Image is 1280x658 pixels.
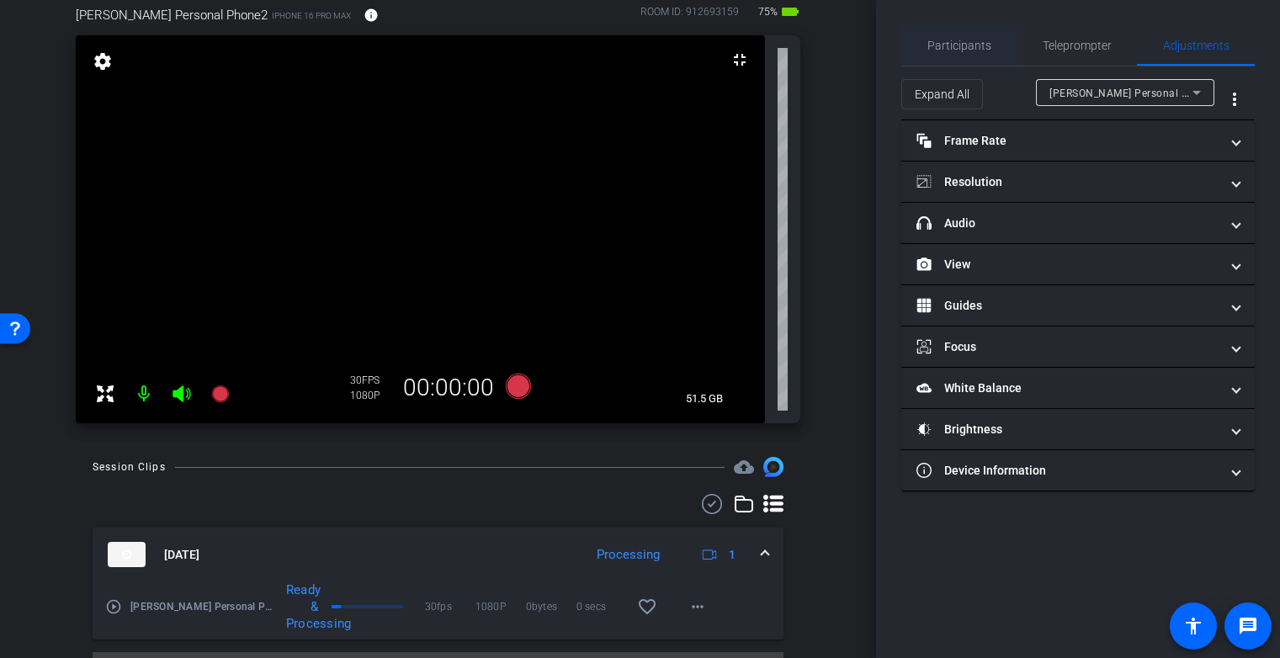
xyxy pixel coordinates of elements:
mat-panel-title: Frame Rate [916,132,1219,150]
span: 1080P [475,598,526,615]
mat-expansion-panel-header: Brightness [901,409,1255,449]
span: Adjustments [1163,40,1230,51]
span: [PERSON_NAME] Personal Phone2-Test Take 1-2025-09-03-11-57-14-879-0 [130,598,279,615]
mat-icon: message [1238,616,1258,636]
mat-expansion-panel-header: Resolution [901,162,1255,202]
span: Expand All [915,78,969,110]
mat-icon: settings [91,51,114,72]
span: Teleprompter [1043,40,1112,51]
span: iPhone 16 Pro Max [272,9,351,22]
mat-panel-title: Audio [916,215,1219,232]
div: Ready & Processing [278,581,327,632]
mat-expansion-panel-header: Device Information [901,450,1255,491]
span: 30fps [425,598,475,615]
span: FPS [362,374,380,386]
mat-icon: accessibility [1183,616,1203,636]
mat-expansion-panel-header: Audio [901,203,1255,243]
span: [PERSON_NAME] Personal Phone2 [76,6,268,24]
span: [PERSON_NAME] Personal Phone2 [1049,86,1219,99]
mat-expansion-panel-header: Focus [901,326,1255,367]
div: 00:00:00 [392,374,505,402]
span: 0 secs [576,598,627,615]
div: thumb-nail[DATE]Processing1 [93,581,783,639]
button: More Options for Adjustments Panel [1214,79,1255,119]
div: 30 [350,374,392,387]
span: [DATE] [164,546,199,564]
mat-icon: favorite_border [637,597,657,617]
span: 0bytes [526,598,576,615]
div: 1080P [350,389,392,402]
mat-expansion-panel-header: White Balance [901,368,1255,408]
img: Session clips [763,457,783,477]
img: thumb-nail [108,542,146,567]
mat-icon: more_horiz [688,597,708,617]
mat-icon: play_circle_outline [105,598,122,615]
div: Session Clips [93,459,166,475]
mat-panel-title: View [916,256,1219,273]
mat-icon: cloud_upload [734,457,754,477]
mat-panel-title: Resolution [916,173,1219,191]
mat-panel-title: White Balance [916,379,1219,397]
span: Destinations for your clips [734,457,754,477]
mat-icon: battery_std [780,2,800,22]
span: Participants [927,40,991,51]
mat-panel-title: Guides [916,297,1219,315]
button: Expand All [901,79,983,109]
div: ROOM ID: 912693159 [640,4,739,29]
span: 1 [729,546,736,564]
mat-expansion-panel-header: thumb-nail[DATE]Processing1 [93,528,783,581]
mat-panel-title: Brightness [916,421,1219,438]
div: Processing [588,545,668,565]
mat-expansion-panel-header: View [901,244,1255,284]
mat-icon: info [364,8,379,23]
mat-expansion-panel-header: Frame Rate [901,120,1255,161]
mat-icon: more_vert [1224,89,1245,109]
mat-icon: fullscreen_exit [730,50,750,70]
mat-expansion-panel-header: Guides [901,285,1255,326]
span: 51.5 GB [680,389,729,409]
mat-panel-title: Focus [916,338,1219,356]
mat-panel-title: Device Information [916,462,1219,480]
